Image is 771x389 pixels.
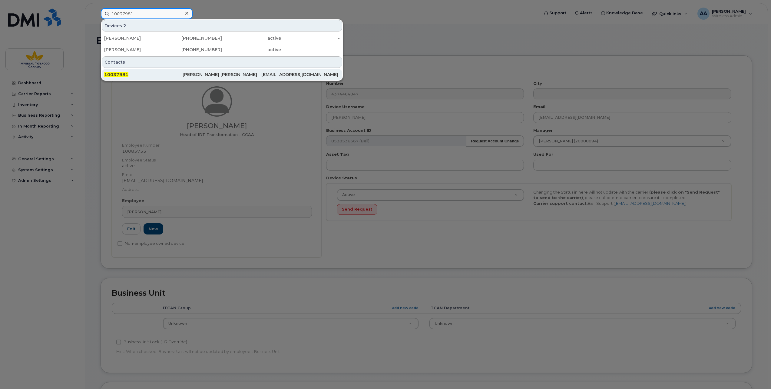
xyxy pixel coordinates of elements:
[102,44,342,55] a: [PERSON_NAME][PHONE_NUMBER]active-
[261,71,340,78] div: [EMAIL_ADDRESS][DOMAIN_NAME]
[183,71,261,78] div: [PERSON_NAME] [PERSON_NAME]
[163,35,222,41] div: [PHONE_NUMBER]
[102,56,342,68] div: Contacts
[281,35,340,41] div: -
[123,23,126,29] span: 2
[281,47,340,53] div: -
[104,35,163,41] div: [PERSON_NAME]
[104,72,128,77] span: 10037981
[222,35,281,41] div: active
[163,47,222,53] div: [PHONE_NUMBER]
[222,47,281,53] div: active
[102,20,342,32] div: Devices
[104,47,163,53] div: [PERSON_NAME]
[102,69,342,80] a: 10037981[PERSON_NAME] [PERSON_NAME][EMAIL_ADDRESS][DOMAIN_NAME]
[102,33,342,44] a: [PERSON_NAME][PHONE_NUMBER]active-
